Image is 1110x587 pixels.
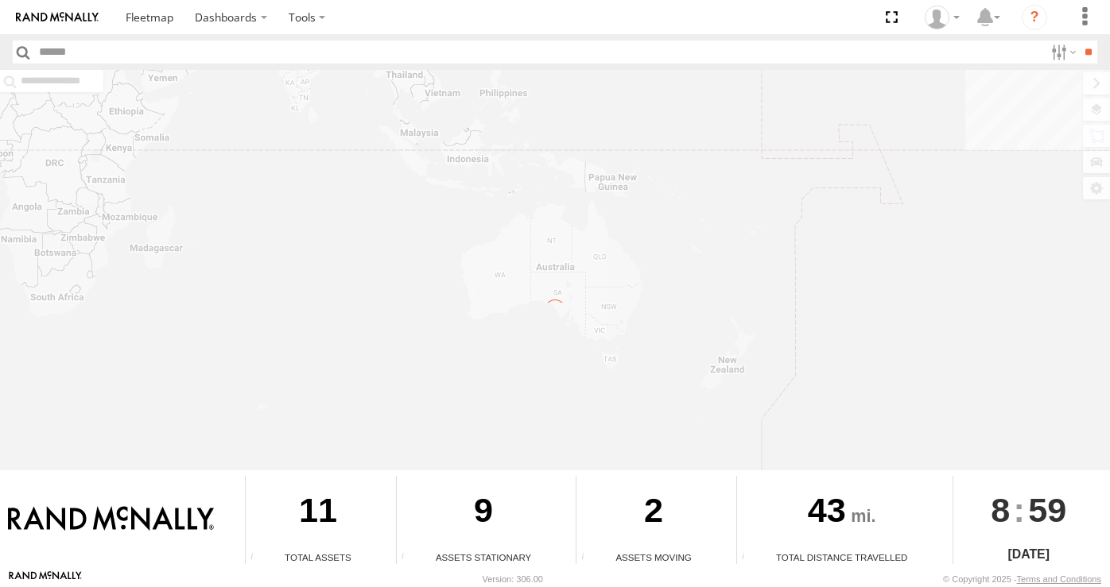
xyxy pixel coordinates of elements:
[919,6,965,29] div: Valeo Dash
[737,476,947,550] div: 43
[737,550,947,564] div: Total Distance Travelled
[483,574,543,584] div: Version: 306.00
[1045,41,1079,64] label: Search Filter Options
[576,550,730,564] div: Assets Moving
[246,476,390,550] div: 11
[991,476,1010,544] span: 8
[246,552,270,564] div: Total number of Enabled Assets
[9,571,82,587] a: Visit our Website
[8,506,214,533] img: Rand McNally
[737,552,761,564] div: Total distance travelled by all assets within specified date range and applied filters
[397,550,570,564] div: Assets Stationary
[576,476,730,550] div: 2
[953,545,1104,564] div: [DATE]
[1022,5,1047,30] i: ?
[1017,574,1101,584] a: Terms and Conditions
[397,476,570,550] div: 9
[943,574,1101,584] div: © Copyright 2025 -
[576,552,600,564] div: Total number of assets current in transit.
[1028,476,1066,544] span: 59
[16,12,99,23] img: rand-logo.svg
[397,552,421,564] div: Total number of assets current stationary.
[953,476,1104,544] div: :
[246,550,390,564] div: Total Assets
